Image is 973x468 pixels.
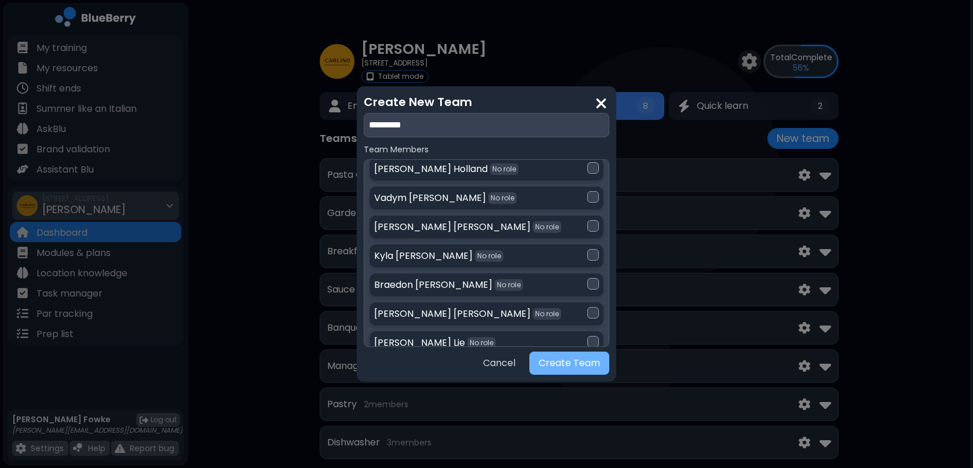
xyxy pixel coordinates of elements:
p: [PERSON_NAME] Lie [374,336,465,350]
p: [PERSON_NAME] Holland [374,162,488,176]
p: No role [470,338,493,348]
label: Team Members [364,144,609,155]
button: Cancel [474,352,525,375]
img: close icon [595,96,607,111]
p: Vadym [PERSON_NAME] [374,191,486,205]
p: Braedon [PERSON_NAME] [374,278,492,292]
p: No role [535,309,559,319]
p: No role [492,164,516,174]
p: [PERSON_NAME] [PERSON_NAME] [374,220,531,234]
button: Create Team [529,352,609,375]
p: No role [497,280,521,290]
h2: Create New Team [364,93,609,111]
p: [PERSON_NAME] [PERSON_NAME] [374,307,531,321]
p: No role [491,193,514,203]
p: No role [477,251,501,261]
p: No role [535,222,559,232]
p: Kyla [PERSON_NAME] [374,249,473,263]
